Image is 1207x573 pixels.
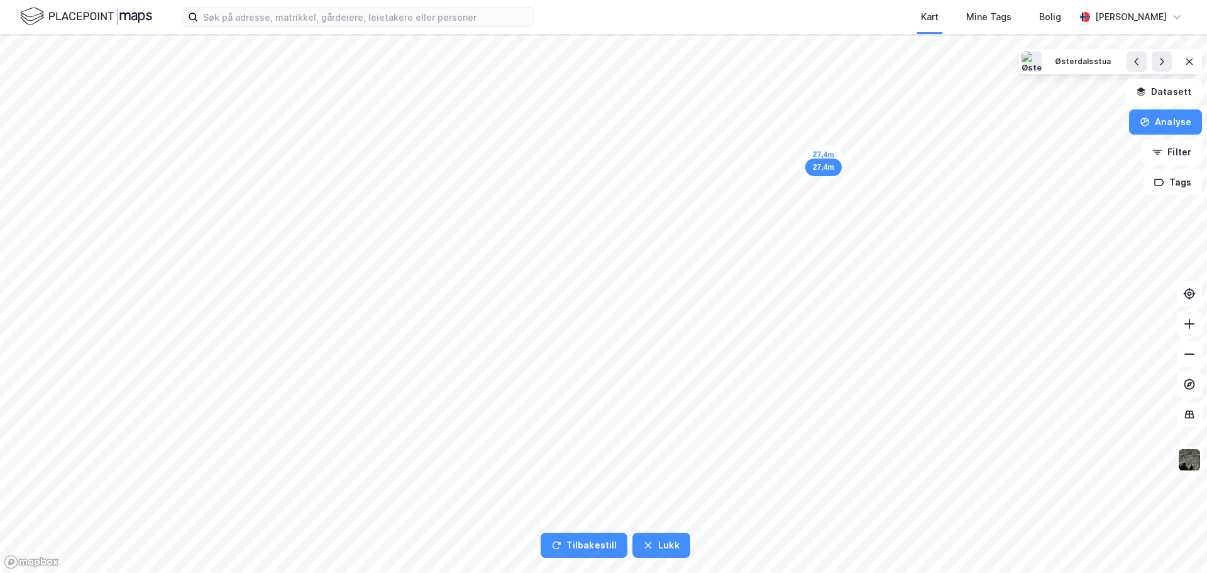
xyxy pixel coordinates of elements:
[1144,513,1207,573] div: Kontrollprogram for chat
[966,9,1011,25] div: Mine Tags
[1022,52,1042,72] img: Østerdalsstua
[198,8,534,26] input: Søk på adresse, matrikkel, gårdeiere, leietakere eller personer
[1039,9,1061,25] div: Bolig
[1177,448,1201,472] img: 9k=
[1095,9,1167,25] div: [PERSON_NAME]
[20,6,152,28] img: logo.f888ab2527a4732fd821a326f86c7f29.svg
[541,533,627,558] button: Tilbakestill
[4,555,59,569] a: Mapbox homepage
[1144,170,1202,195] button: Tags
[1047,52,1119,72] button: Østerdalsstua
[632,533,690,558] button: Lukk
[1144,513,1207,573] iframe: Chat Widget
[1142,140,1202,165] button: Filter
[805,145,842,164] div: Map marker
[805,159,842,176] div: Map marker
[1129,109,1202,135] button: Analyse
[1055,57,1111,67] div: Østerdalsstua
[921,9,939,25] div: Kart
[1125,79,1202,104] button: Datasett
